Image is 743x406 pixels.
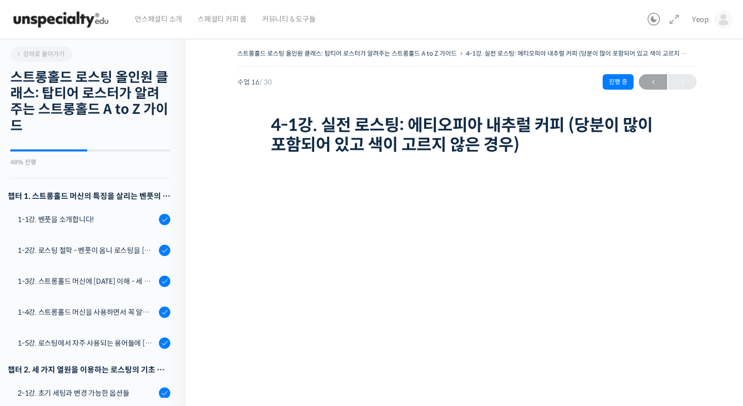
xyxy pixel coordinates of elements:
[692,15,709,24] span: Yeop
[8,363,170,377] div: 챕터 2. 세 가지 열원을 이용하는 로스팅의 기초 설계
[18,387,156,399] div: 2-1강. 초기 세팅과 변경 가능한 옵션들
[271,115,663,155] h1: 4-1강. 실전 로스팅: 에티오피아 내추럴 커피 (당분이 많이 포함되어 있고 색이 고르지 않은 경우)
[10,70,170,134] h2: 스트롱홀드 로스팅 올인원 클래스: 탑티어 로스터가 알려주는 스트롱홀드 A to Z 가이드
[18,214,156,225] div: 1-1강. 벤풋을 소개합니다!
[10,46,72,62] a: 강의로 돌아가기
[18,337,156,349] div: 1-5강. 로스팅에서 자주 사용되는 용어들에 [DATE] 이해
[639,74,667,90] a: ←이전
[237,79,272,86] span: 수업 16
[15,50,64,58] span: 강의로 돌아가기
[10,159,170,165] div: 48% 진행
[18,276,156,287] div: 1-3강. 스트롱홀드 머신에 [DATE] 이해 - 세 가지 열원이 만들어내는 변화
[237,49,457,57] a: 스트롱홀드 로스팅 올인원 클래스: 탑티어 로스터가 알려주는 스트롱홀드 A to Z 가이드
[18,307,156,318] div: 1-4강. 스트롱홀드 머신을 사용하면서 꼭 알고 있어야 할 유의사항
[639,75,667,89] span: ←
[18,245,156,256] div: 1-2강. 로스팅 철학 - 벤풋이 옴니 로스팅을 [DATE] 않는 이유
[466,49,707,57] a: 4-1강. 실전 로스팅: 에티오피아 내추럴 커피 (당분이 많이 포함되어 있고 색이 고르지 않은 경우)
[603,74,634,90] div: 진행 중
[8,189,170,203] h3: 챕터 1. 스트롱홀드 머신의 특징을 살리는 벤풋의 로스팅 방식
[260,78,272,87] span: / 30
